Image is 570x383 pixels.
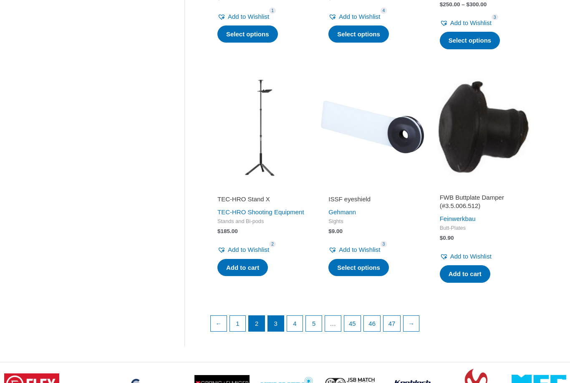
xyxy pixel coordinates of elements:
span: $ [328,228,332,234]
h2: ISSF eyeshield [328,195,416,203]
a: Select options for “ISSF eyeshield” [328,259,389,276]
h2: FWB Buttplate Damper (#3.5.006.512) [440,193,527,210]
a: Add to cart: “FWB Buttplate Damper (#3.5.006.512)” [440,265,490,283]
a: Page 4 [287,316,303,332]
span: Add to Wishlist [450,253,492,260]
bdi: 9.00 [328,228,343,234]
a: Add to cart: “TEC-HRO Stand X” [217,259,268,276]
a: ← [211,316,227,332]
a: Add to Wishlist [217,11,269,23]
a: Page 47 [383,316,400,332]
a: ISSF eyeshield [328,195,416,206]
iframe: Customer reviews powered by Trustpilot [328,183,416,193]
a: Select options for “Target LED” [217,25,278,43]
bdi: 250.00 [440,1,460,8]
img: FWB Buttplate Damper (#3.5.006.512) [432,76,535,178]
span: Add to Wishlist [228,246,269,253]
span: 2 [269,241,276,247]
span: Butt-Plates [440,225,527,232]
a: Select options for “Clip-on Iris” [328,25,389,43]
span: $ [217,228,221,234]
span: 1 [269,8,276,14]
bdi: 300.00 [467,1,487,8]
img: TEC-HRO Stand X [210,76,313,178]
iframe: Customer reviews powered by Trustpilot [440,183,527,193]
a: Add to Wishlist [440,17,492,29]
a: TEC-HRO Shooting Equipment [217,208,304,216]
a: Select options for “Feinwerkbau Compressed air cylinder (rifle)” [440,32,500,49]
span: Page 2 [249,316,265,332]
a: Add to Wishlist [440,251,492,262]
span: Add to Wishlist [339,246,380,253]
a: Page 1 [230,316,246,332]
span: 4 [381,8,387,14]
a: Page 5 [306,316,322,332]
span: 3 [492,14,498,20]
h2: TEC-HRO Stand X [217,195,305,203]
span: $ [467,1,470,8]
iframe: Customer reviews powered by Trustpilot [217,183,305,193]
bdi: 0.90 [440,235,454,241]
a: Feinwerkbau [440,215,476,222]
span: > [557,374,566,382]
span: Add to Wishlist [339,13,380,20]
a: FWB Buttplate Damper (#3.5.006.512) [440,193,527,213]
span: Sights [328,218,416,225]
span: 3 [381,241,387,247]
span: Add to Wishlist [228,13,269,20]
a: Add to Wishlist [328,11,380,23]
a: Page 46 [364,316,380,332]
span: $ [440,235,443,241]
span: … [325,316,341,332]
span: Stands and Bi-pods [217,218,305,225]
a: Gehmann [328,208,356,216]
a: Add to Wishlist [217,244,269,256]
a: TEC-HRO Stand X [217,195,305,206]
nav: Product Pagination [210,315,535,336]
span: Add to Wishlist [450,19,492,26]
a: Page 3 [268,316,284,332]
a: Add to Wishlist [328,244,380,256]
bdi: 185.00 [217,228,238,234]
span: – [462,1,465,8]
img: ISSF eyeshield [321,76,424,178]
span: $ [440,1,443,8]
a: Page 45 [344,316,361,332]
a: → [404,316,419,332]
